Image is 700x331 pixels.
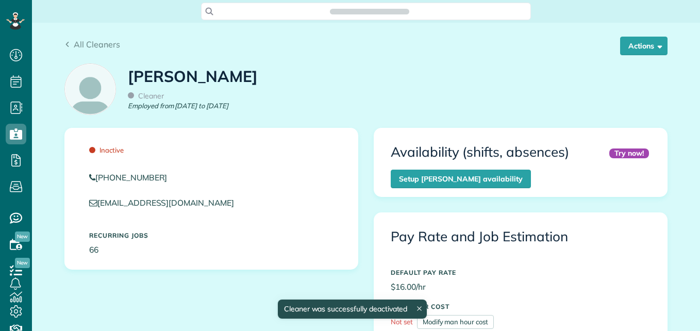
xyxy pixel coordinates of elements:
h1: [PERSON_NAME] [128,68,258,85]
span: New [15,231,30,242]
a: Modify man hour cost [417,315,494,329]
button: Actions [620,37,668,55]
div: Try now! [609,148,649,158]
p: $16.00/hr [391,281,651,293]
span: Search ZenMaid… [340,6,398,16]
p: 66 [89,244,334,256]
a: [EMAIL_ADDRESS][DOMAIN_NAME] [89,197,244,208]
h3: Availability (shifts, absences) [391,145,569,160]
a: [PHONE_NUMBER] [89,172,334,184]
span: New [15,258,30,268]
h5: Recurring Jobs [89,232,334,239]
h5: DEFAULT PAY RATE [391,269,651,276]
em: Employed from [DATE] to [DATE] [128,101,228,111]
h5: MAN HOUR COST [391,303,651,310]
span: Not set [391,318,413,326]
span: Inactive [89,146,124,154]
img: employee_icon-c2f8239691d896a72cdd9dc41cfb7b06f9d69bdd837a2ad469be8ff06ab05b5f.png [65,64,115,114]
span: Cleaner [128,91,164,101]
a: All Cleaners [64,38,120,51]
a: Setup [PERSON_NAME] availability [391,170,531,188]
h3: Pay Rate and Job Estimation [391,229,651,244]
div: Cleaner was successfully deactivated [278,300,427,319]
span: All Cleaners [74,39,120,49]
